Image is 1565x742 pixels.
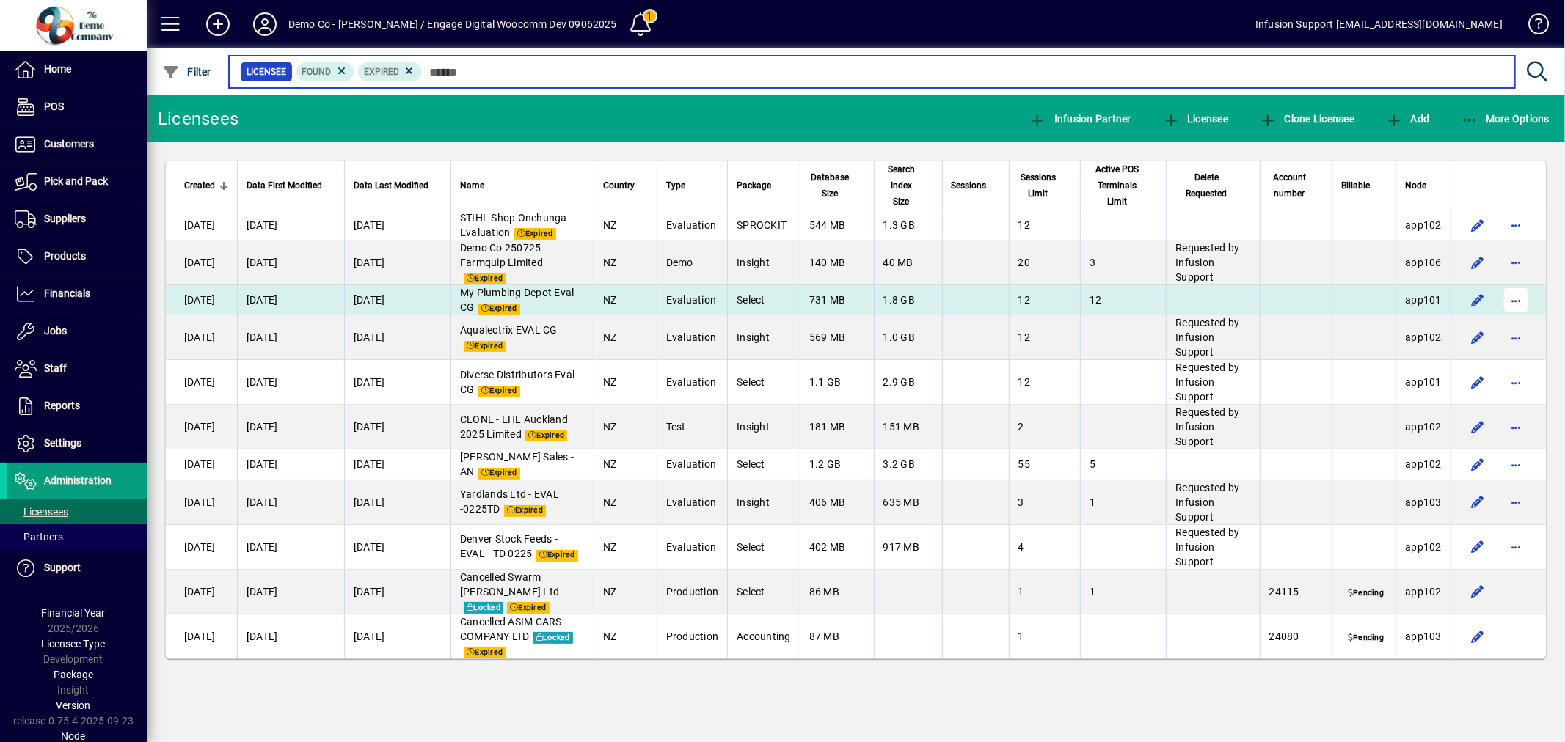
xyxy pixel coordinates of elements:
[1009,570,1081,614] td: 1
[478,468,520,480] span: Expired
[460,177,585,194] div: Name
[727,570,800,614] td: Select
[247,177,322,194] span: Data First Modified
[237,210,344,240] td: [DATE]
[44,100,64,112] span: POS
[247,65,286,79] span: Licensee
[1504,288,1528,312] button: More options
[1255,106,1358,132] button: Clone Licensee
[800,449,874,480] td: 1.2 GB
[594,449,657,480] td: NZ
[166,525,237,570] td: [DATE]
[657,614,728,658] td: Production
[166,614,237,658] td: [DATE]
[1260,614,1332,658] td: 24080
[594,570,657,614] td: NZ
[1382,106,1433,132] button: Add
[1090,161,1157,210] div: Active POS Terminals Limit
[44,400,80,411] span: Reports
[44,63,71,75] span: Home
[1080,240,1166,285] td: 3
[657,285,728,315] td: Evaluation
[1166,315,1259,360] td: Requested by Infusion Support
[460,571,559,598] span: Cancelled Swarm [PERSON_NAME] Ltd
[7,89,147,125] a: POS
[7,499,147,524] a: Licensees
[1080,480,1166,525] td: 1
[657,360,728,405] td: Evaluation
[460,488,559,515] span: Yardlands Ltd - EVAL -0225TD
[1466,625,1489,648] button: Edit
[166,480,237,525] td: [DATE]
[952,177,987,194] span: Sessions
[358,62,422,81] mat-chip: Expiry status: Expired
[344,315,450,360] td: [DATE]
[344,614,450,658] td: [DATE]
[727,210,800,240] td: SPROCKIT
[166,449,237,480] td: [DATE]
[1159,106,1233,132] button: Licensee
[1405,541,1442,553] span: app102.prod.infusionbusinesssoftware.com
[603,177,648,194] div: Country
[1517,3,1547,51] a: Knowledge Base
[166,240,237,285] td: [DATE]
[7,350,147,387] a: Staff
[809,169,865,202] div: Database Size
[1405,586,1442,598] span: app102.prod.infusionbusinesssoftware.com
[162,66,211,78] span: Filter
[594,285,657,315] td: NZ
[1162,113,1229,125] span: Licensee
[344,285,450,315] td: [DATE]
[7,164,147,200] a: Pick and Pack
[7,425,147,462] a: Settings
[657,405,728,449] td: Test
[7,238,147,275] a: Products
[44,474,112,486] span: Administration
[594,614,657,658] td: NZ
[1080,285,1166,315] td: 12
[727,315,800,360] td: Insight
[507,602,549,614] span: Expired
[1259,113,1354,125] span: Clone Licensee
[237,240,344,285] td: [DATE]
[594,480,657,525] td: NZ
[536,550,578,562] span: Expired
[883,161,933,210] div: Search Index Size
[1504,251,1528,274] button: More options
[657,480,728,525] td: Evaluation
[874,480,942,525] td: 635 MB
[237,360,344,405] td: [DATE]
[594,360,657,405] td: NZ
[296,62,354,81] mat-chip: Found Status: Found
[1405,257,1442,268] span: app106.prod.infusionbusinesssoftware.com
[1009,315,1081,360] td: 12
[657,525,728,570] td: Evaluation
[1175,169,1237,202] span: Delete Requested
[460,616,562,642] span: Cancelled ASIM CARS COMPANY LTD
[1385,113,1429,125] span: Add
[166,315,237,360] td: [DATE]
[1405,631,1442,642] span: app103.prod.infusionbusinesssoftware.com
[1260,570,1332,614] td: 24115
[1255,12,1503,36] div: Infusion Support [EMAIL_ADDRESS][DOMAIN_NAME]
[800,405,874,449] td: 181 MB
[460,324,558,336] span: Aqualectrix EVAL CG
[7,524,147,549] a: Partners
[800,570,874,614] td: 86 MB
[237,449,344,480] td: [DATE]
[657,240,728,285] td: Demo
[874,285,942,315] td: 1.8 GB
[1009,449,1081,480] td: 55
[166,285,237,315] td: [DATE]
[237,614,344,658] td: [DATE]
[7,550,147,587] a: Support
[1166,480,1259,525] td: Requested by Infusion Support
[737,177,791,194] div: Package
[666,177,719,194] div: Type
[1405,376,1442,388] span: app101.prod.infusionbusinesssoftware.com
[1029,113,1131,125] span: Infusion Partner
[800,614,874,658] td: 87 MB
[247,177,335,194] div: Data First Modified
[460,212,567,238] span: STIHL Shop Onehunga Evaluation
[727,480,800,525] td: Insight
